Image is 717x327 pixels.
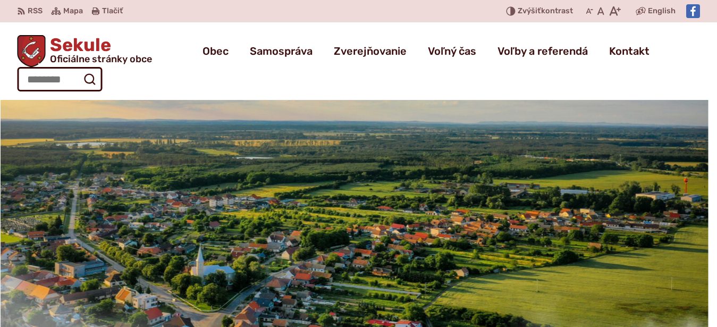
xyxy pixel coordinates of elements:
[428,36,476,66] a: Voľný čas
[50,54,152,64] span: Oficiálne stránky obce
[17,35,152,67] a: Logo Sekule, prejsť na domovskú stránku.
[609,36,649,66] a: Kontakt
[28,5,43,18] span: RSS
[646,5,678,18] a: English
[518,6,541,15] span: Zvýšiť
[497,36,588,66] a: Voľby a referendá
[17,35,46,67] img: Prejsť na domovskú stránku
[63,5,83,18] span: Mapa
[250,36,313,66] a: Samospráva
[686,4,700,18] img: Prejsť na Facebook stránku
[518,7,573,16] span: kontrast
[203,36,229,66] a: Obec
[46,36,152,64] h1: Sekule
[334,36,407,66] a: Zverejňovanie
[648,5,676,18] span: English
[102,7,123,16] span: Tlačiť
